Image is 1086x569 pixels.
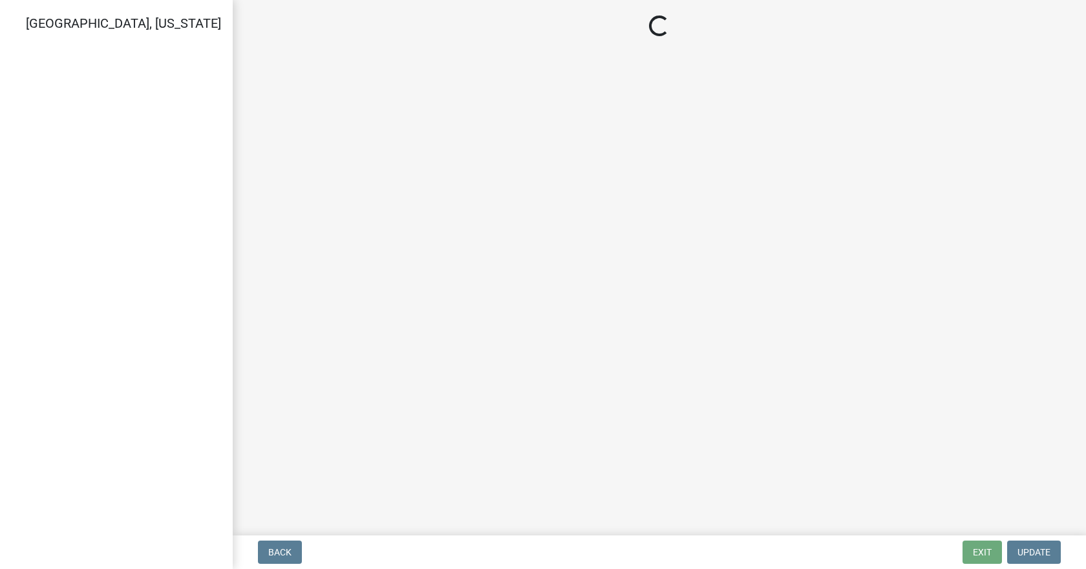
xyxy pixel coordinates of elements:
[268,547,292,557] span: Back
[258,541,302,564] button: Back
[1017,547,1050,557] span: Update
[26,16,221,31] span: [GEOGRAPHIC_DATA], [US_STATE]
[1007,541,1061,564] button: Update
[963,541,1002,564] button: Exit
